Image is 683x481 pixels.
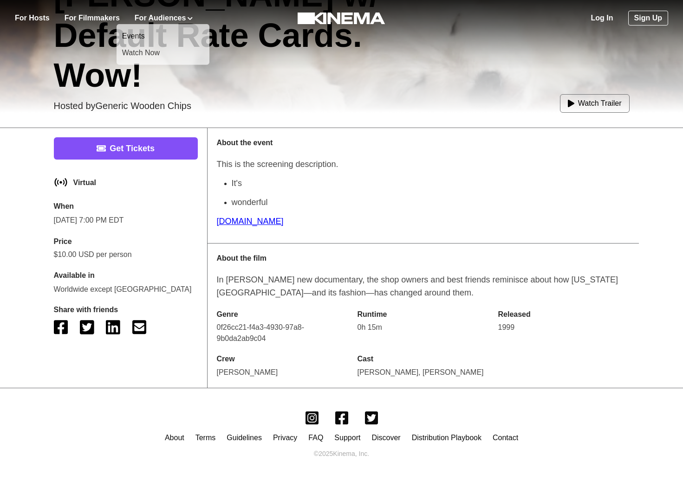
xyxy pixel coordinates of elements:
p: Runtime [358,309,489,320]
p: Available in [54,269,198,282]
p: About the film [217,253,630,264]
p: 0f26cc21-f4a3-4930-97a8-9b0da2ab9c04 [217,322,348,344]
button: facebook [54,315,68,340]
a: FAQ [308,434,323,442]
p: 0h 15m [358,322,489,333]
p: $10.00 USD per person [54,249,198,260]
p: Virtual [73,179,97,186]
a: Support [334,434,360,442]
a: Terms [195,434,216,442]
button: For Audiences [135,13,193,24]
a: For Hosts [15,13,50,24]
a: Log In [591,13,613,24]
a: Contact [493,434,518,442]
p: When [54,200,198,212]
a: Guidelines [227,434,262,442]
p: Share with friends [54,304,147,315]
p: [PERSON_NAME], [PERSON_NAME] [358,366,489,378]
a: Distribution Playbook [412,434,481,442]
p: Price [54,236,198,248]
button: linkedin [106,315,120,340]
p: © 2025 Kinema, Inc. [314,449,369,459]
p: This is the screening description. [217,158,630,171]
p: In [PERSON_NAME] new documentary, the shop owners and best friends reminisce about how [US_STATE]... [217,273,630,300]
a: [DOMAIN_NAME] [217,217,284,226]
p: Worldwide except [GEOGRAPHIC_DATA] [54,283,198,295]
a: Get Tickets [54,137,198,160]
p: wonderful [232,196,630,209]
a: Watch Now [117,45,209,61]
p: About the event [217,137,630,148]
p: [DATE] 7:00 PM EDT [54,214,198,226]
button: Watch Trailer [560,94,630,113]
a: About [165,434,184,442]
button: twitter [80,315,94,340]
p: Cast [358,353,489,365]
a: Discover [371,434,400,442]
a: For Filmmakers [65,13,120,24]
p: Crew [217,353,348,365]
button: email [132,315,147,340]
p: 1999 [498,322,630,333]
a: Events [117,28,209,45]
p: Genre [217,309,348,320]
p: Hosted by Generic Wooden Chips [54,99,191,113]
a: Sign Up [628,11,668,26]
p: [PERSON_NAME] [217,366,348,378]
p: It's [232,177,630,190]
a: Privacy [273,434,297,442]
p: Released [498,309,630,320]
